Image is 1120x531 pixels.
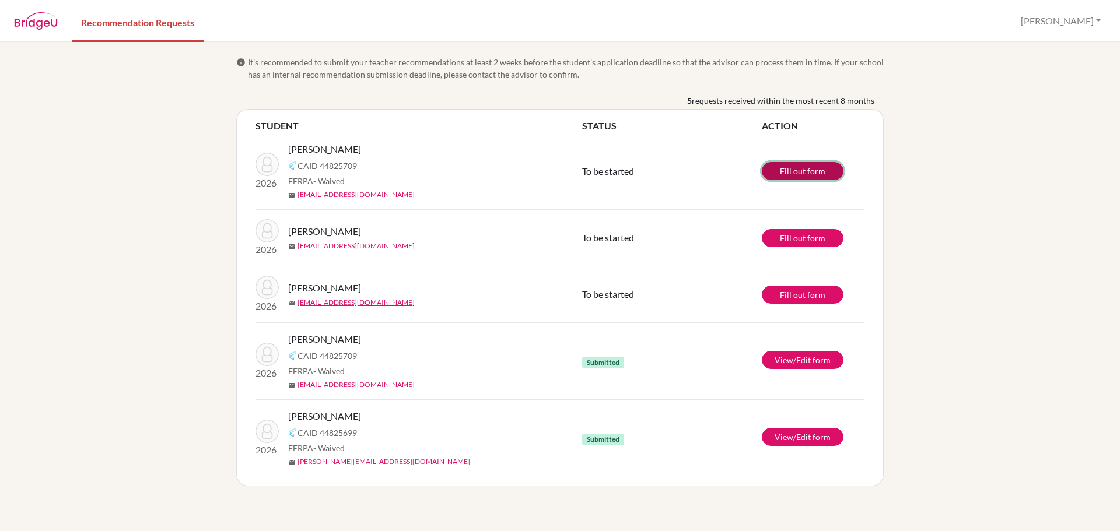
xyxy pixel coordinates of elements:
[582,434,624,445] span: Submitted
[288,224,361,238] span: [PERSON_NAME]
[762,119,864,133] th: ACTION
[288,192,295,199] span: mail
[313,176,345,186] span: - Waived
[692,94,874,107] span: requests received within the most recent 8 months
[256,276,279,299] img: Ali, Gianna
[288,382,295,389] span: mail
[762,229,843,247] a: Fill out form
[256,119,582,133] th: STUDENT
[762,162,843,180] a: Fill out form
[256,443,279,457] p: 2026
[256,153,279,176] img: Mackenzie, Adam
[288,459,295,466] span: mail
[256,176,279,190] p: 2026
[288,365,345,377] span: FERPA
[248,56,884,80] span: It’s recommended to submit your teacher recommendations at least 2 weeks before the student’s app...
[313,443,345,453] span: - Waived
[687,94,692,107] b: 5
[297,456,470,467] a: [PERSON_NAME][EMAIL_ADDRESS][DOMAIN_NAME]
[297,379,415,390] a: [EMAIL_ADDRESS][DOMAIN_NAME]
[256,299,279,313] p: 2026
[582,357,624,368] span: Submitted
[256,366,279,380] p: 2026
[288,161,297,170] img: Common App logo
[297,350,357,362] span: CAID 44825709
[256,242,279,256] p: 2026
[256,420,279,443] img: Abraham, Sophie
[582,166,634,177] span: To be started
[256,343,279,366] img: Mackenzie, Adam
[582,119,762,133] th: STATUS
[14,12,58,30] img: BridgeU logo
[1016,10,1106,32] button: [PERSON_NAME]
[288,142,361,156] span: [PERSON_NAME]
[297,297,415,308] a: [EMAIL_ADDRESS][DOMAIN_NAME]
[582,232,634,243] span: To be started
[297,189,415,200] a: [EMAIL_ADDRESS][DOMAIN_NAME]
[582,289,634,300] span: To be started
[762,428,843,446] a: View/Edit form
[288,332,361,346] span: [PERSON_NAME]
[288,175,345,187] span: FERPA
[762,286,843,304] a: Fill out form
[297,160,357,172] span: CAID 44825709
[288,409,361,423] span: [PERSON_NAME]
[313,366,345,376] span: - Waived
[762,351,843,369] a: View/Edit form
[297,427,357,439] span: CAID 44825699
[288,243,295,250] span: mail
[288,300,295,307] span: mail
[288,442,345,454] span: FERPA
[256,219,279,242] img: Ali, Gianna
[288,351,297,360] img: Common App logo
[72,2,204,42] a: Recommendation Requests
[297,241,415,251] a: [EMAIL_ADDRESS][DOMAIN_NAME]
[288,428,297,437] img: Common App logo
[288,281,361,295] span: [PERSON_NAME]
[236,58,246,67] span: info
